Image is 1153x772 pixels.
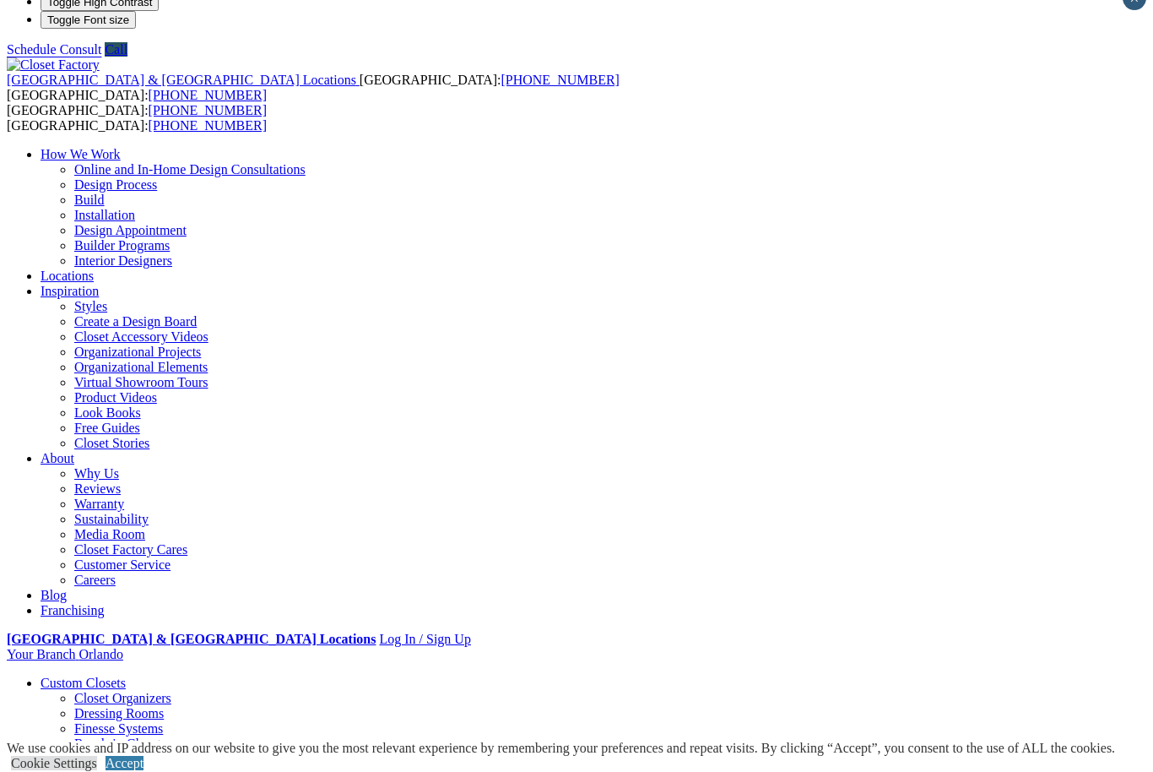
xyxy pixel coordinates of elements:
[7,104,267,133] span: [GEOGRAPHIC_DATA]: [GEOGRAPHIC_DATA]:
[106,757,143,771] a: Accept
[74,467,119,481] a: Why Us
[74,513,149,527] a: Sustainability
[74,193,105,208] a: Build
[7,742,1115,757] div: We use cookies and IP address on our website to give you the most relevant experience by remember...
[74,707,164,721] a: Dressing Rooms
[7,73,620,103] span: [GEOGRAPHIC_DATA]: [GEOGRAPHIC_DATA]:
[74,345,201,360] a: Organizational Projects
[74,376,208,390] a: Virtual Showroom Tours
[379,633,470,647] a: Log In / Sign Up
[74,543,187,557] a: Closet Factory Cares
[74,391,157,405] a: Product Videos
[149,104,267,118] a: [PHONE_NUMBER]
[74,574,116,588] a: Careers
[47,14,129,27] span: Toggle Font size
[501,73,619,88] a: [PHONE_NUMBER]
[41,269,94,284] a: Locations
[74,330,208,345] a: Closet Accessory Videos
[74,361,208,375] a: Organizational Elements
[41,148,121,162] a: How We Work
[41,604,105,618] a: Franchising
[74,224,187,238] a: Design Appointment
[7,73,360,88] a: [GEOGRAPHIC_DATA] & [GEOGRAPHIC_DATA] Locations
[74,497,124,512] a: Warranty
[7,58,100,73] img: Closet Factory
[7,43,101,57] a: Schedule Consult
[74,737,166,752] a: Reach-in Closets
[78,648,122,662] span: Orlando
[41,452,74,466] a: About
[74,692,171,706] a: Closet Organizers
[74,163,306,177] a: Online and In-Home Design Consultations
[149,119,267,133] a: [PHONE_NUMBER]
[74,254,172,269] a: Interior Designers
[74,209,135,223] a: Installation
[41,285,99,299] a: Inspiration
[41,589,67,603] a: Blog
[7,633,376,647] a: [GEOGRAPHIC_DATA] & [GEOGRAPHIC_DATA] Locations
[41,677,126,691] a: Custom Closets
[74,315,197,329] a: Create a Design Board
[74,300,107,314] a: Styles
[74,482,121,497] a: Reviews
[105,43,127,57] a: Call
[11,757,97,771] a: Cookie Settings
[74,421,140,436] a: Free Guides
[7,648,75,662] span: Your Branch
[41,12,136,30] button: Toggle Font size
[74,528,145,542] a: Media Room
[74,437,149,451] a: Closet Stories
[74,406,141,421] a: Look Books
[74,239,170,253] a: Builder Programs
[7,648,123,662] a: Your Branch Orlando
[74,558,171,573] a: Customer Service
[149,89,267,103] a: [PHONE_NUMBER]
[74,722,163,737] a: Finesse Systems
[74,178,157,193] a: Design Process
[7,73,356,88] span: [GEOGRAPHIC_DATA] & [GEOGRAPHIC_DATA] Locations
